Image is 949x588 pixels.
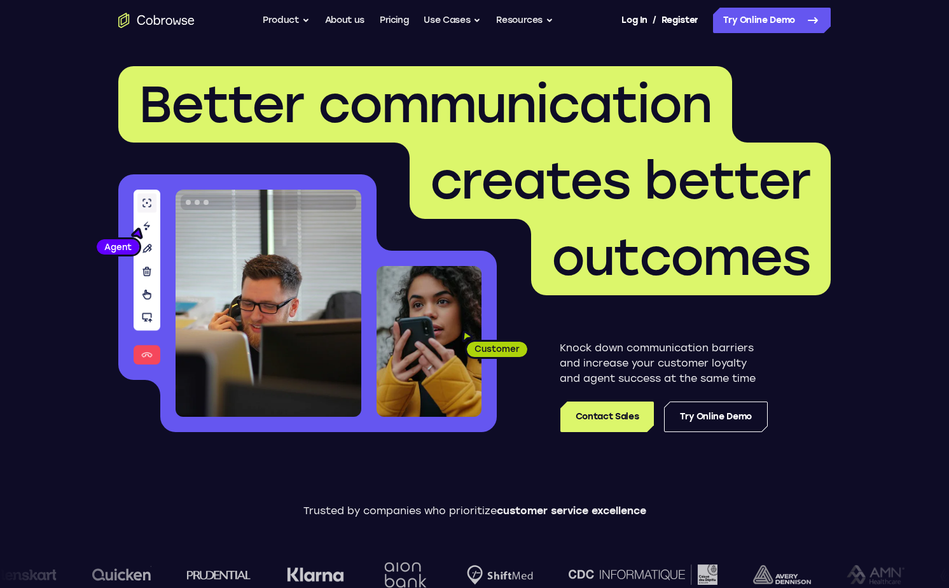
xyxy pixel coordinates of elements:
a: Log In [621,8,647,33]
img: avery-dennison [752,565,810,584]
a: About us [325,8,364,33]
span: Better communication [139,74,712,135]
a: Register [662,8,698,33]
img: prudential [186,570,251,580]
span: creates better [430,150,810,211]
button: Resources [496,8,553,33]
span: / [653,13,656,28]
a: Try Online Demo [713,8,831,33]
a: Contact Sales [560,402,654,432]
a: Pricing [380,8,409,33]
img: Klarna [286,567,343,582]
a: Try Online Demo [664,402,768,432]
img: CDC Informatique [568,564,717,584]
button: Use Cases [424,8,481,33]
span: outcomes [551,227,810,288]
img: Shiftmed [466,565,532,585]
a: Go to the home page [118,13,195,28]
img: A customer holding their phone [377,266,481,417]
p: Knock down communication barriers and increase your customer loyalty and agent success at the sam... [560,340,768,386]
img: A customer support agent talking on the phone [176,190,361,417]
button: Product [263,8,310,33]
span: customer service excellence [497,505,646,517]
